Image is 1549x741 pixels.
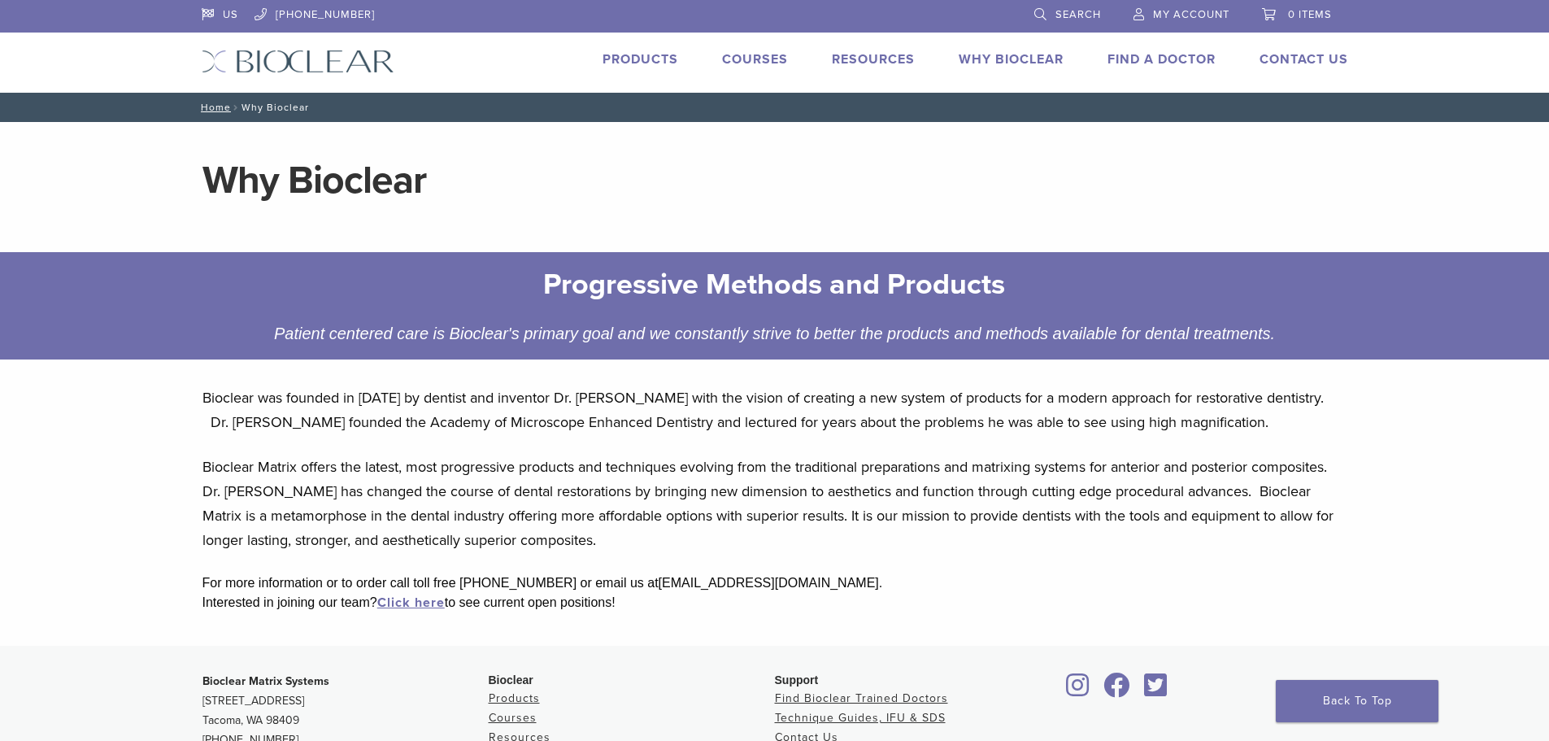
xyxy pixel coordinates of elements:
[1260,51,1348,68] a: Contact Us
[775,673,819,687] span: Support
[1153,8,1229,21] span: My Account
[259,320,1291,347] div: Patient centered care is Bioclear's primary goal and we constantly strive to better the products ...
[489,691,540,705] a: Products
[202,161,1347,200] h1: Why Bioclear
[202,674,329,688] strong: Bioclear Matrix Systems
[832,51,915,68] a: Resources
[1055,8,1101,21] span: Search
[1288,8,1332,21] span: 0 items
[202,573,1347,593] div: For more information or to order call toll free [PHONE_NUMBER] or email us at [EMAIL_ADDRESS][DOM...
[1107,51,1216,68] a: Find A Doctor
[202,593,1347,612] div: Interested in joining our team? to see current open positions!
[271,265,1279,304] h2: Progressive Methods and Products
[489,711,537,725] a: Courses
[231,103,241,111] span: /
[722,51,788,68] a: Courses
[603,51,678,68] a: Products
[202,50,394,73] img: Bioclear
[775,691,948,705] a: Find Bioclear Trained Doctors
[196,102,231,113] a: Home
[1099,682,1136,699] a: Bioclear
[202,455,1347,552] p: Bioclear Matrix offers the latest, most progressive products and techniques evolving from the tra...
[189,93,1360,122] nav: Why Bioclear
[489,673,533,687] span: Bioclear
[1061,682,1095,699] a: Bioclear
[377,595,445,611] a: Click here
[775,711,946,725] a: Technique Guides, IFU & SDS
[1139,682,1173,699] a: Bioclear
[202,386,1347,434] p: Bioclear was founded in [DATE] by dentist and inventor Dr. [PERSON_NAME] with the vision of creat...
[959,51,1064,68] a: Why Bioclear
[1276,680,1438,722] a: Back To Top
